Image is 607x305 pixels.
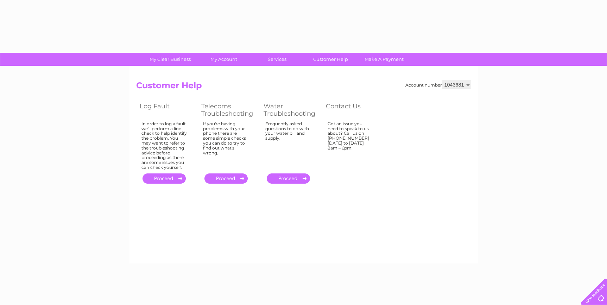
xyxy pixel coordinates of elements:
[141,121,187,170] div: In order to log a fault we'll perform a line check to help identify the problem. You may want to ...
[322,101,384,119] th: Contact Us
[355,53,413,66] a: Make A Payment
[328,121,373,167] div: Got an issue you need to speak to us about? Call us on [PHONE_NUMBER] [DATE] to [DATE] 8am – 6pm.
[141,53,199,66] a: My Clear Business
[195,53,253,66] a: My Account
[267,173,310,184] a: .
[204,173,248,184] a: .
[248,53,306,66] a: Services
[260,101,322,119] th: Water Troubleshooting
[136,81,471,94] h2: Customer Help
[203,121,249,167] div: If you're having problems with your phone there are some simple checks you can do to try to find ...
[136,101,198,119] th: Log Fault
[302,53,360,66] a: Customer Help
[143,173,186,184] a: .
[198,101,260,119] th: Telecoms Troubleshooting
[405,81,471,89] div: Account number
[265,121,312,167] div: Frequently asked questions to do with your water bill and supply.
